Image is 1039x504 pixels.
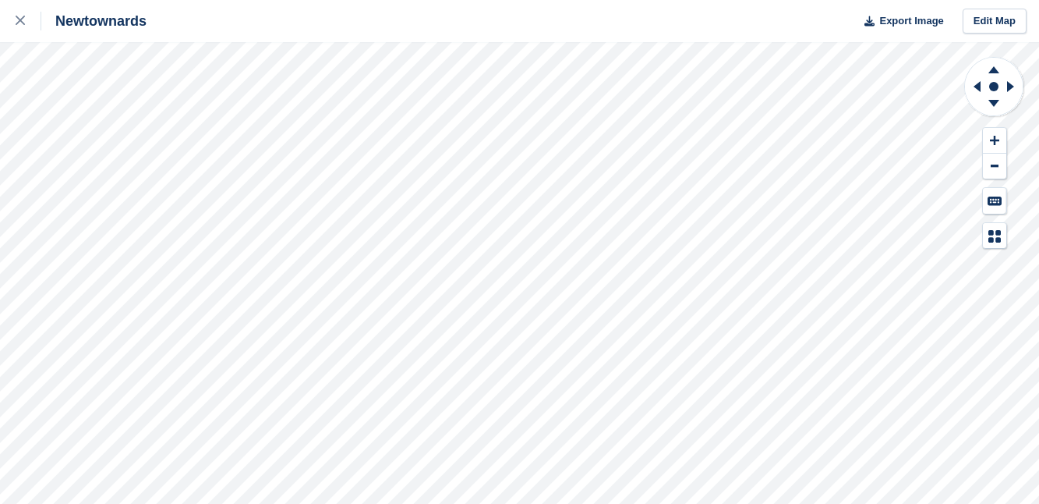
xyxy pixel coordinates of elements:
div: Newtownards [41,12,147,30]
button: Zoom Out [983,154,1006,179]
button: Export Image [855,9,944,34]
button: Map Legend [983,223,1006,249]
button: Zoom In [983,128,1006,154]
a: Edit Map [963,9,1027,34]
button: Keyboard Shortcuts [983,188,1006,214]
span: Export Image [879,13,943,29]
